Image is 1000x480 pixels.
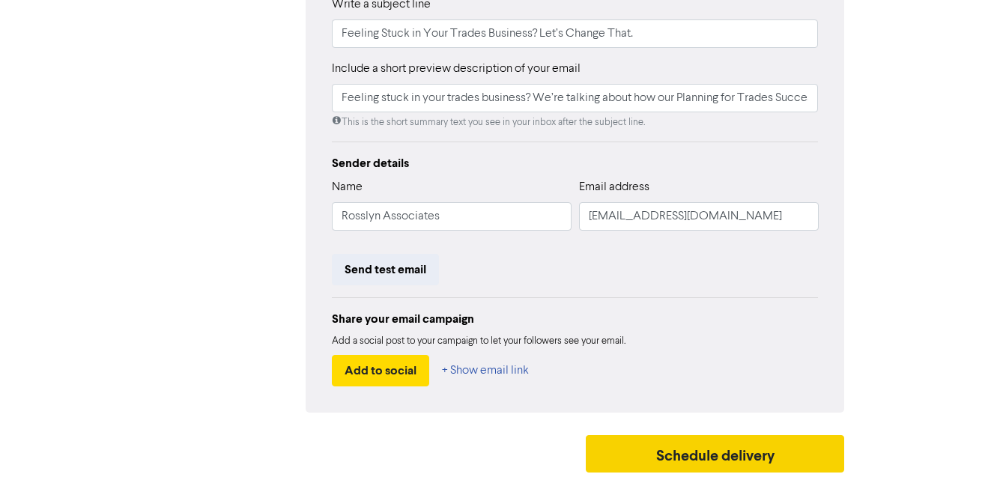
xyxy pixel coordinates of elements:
label: Name [332,178,363,196]
button: Add to social [332,355,429,386]
div: This is the short summary text you see in your inbox after the subject line. [332,115,819,130]
label: Email address [579,178,649,196]
div: Add a social post to your campaign to let your followers see your email. [332,334,819,349]
iframe: Chat Widget [807,318,1000,480]
div: Sender details [332,154,819,172]
button: Send test email [332,254,439,285]
button: + Show email link [441,355,530,386]
div: Share your email campaign [332,310,819,328]
button: Schedule delivery [586,435,845,473]
label: Include a short preview description of your email [332,60,581,78]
